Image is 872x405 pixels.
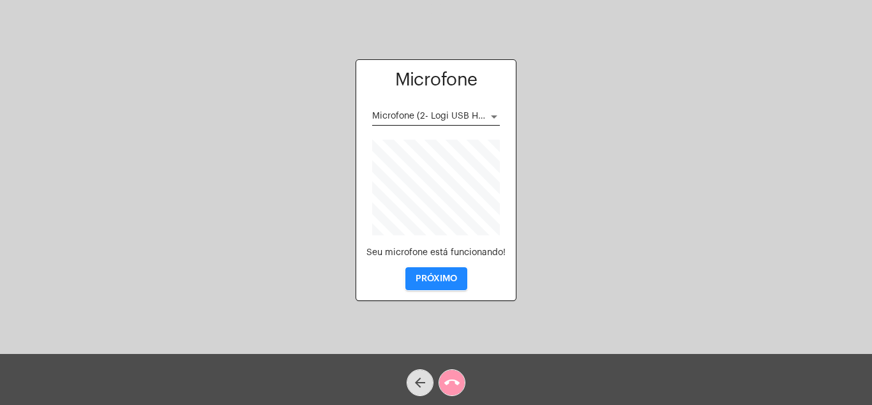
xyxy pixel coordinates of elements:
[412,375,428,390] mat-icon: arrow_back
[366,248,506,258] div: Seu microfone está funcionando!
[416,274,457,283] span: PRÓXIMO
[372,112,510,121] span: Microfone (2- Logi USB Headset)
[444,375,460,390] mat-icon: call_end
[366,70,506,90] h1: Microfone
[405,267,467,290] button: PRÓXIMO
